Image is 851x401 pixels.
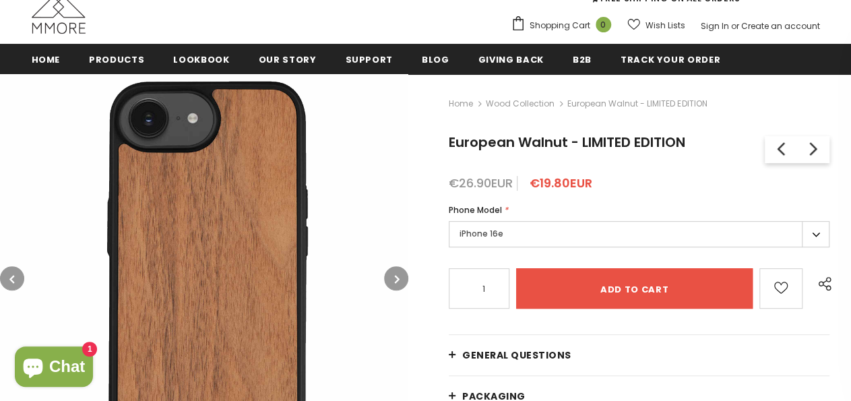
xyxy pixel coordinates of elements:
[462,348,571,362] span: General Questions
[449,335,829,375] a: General Questions
[173,53,229,66] span: Lookbook
[345,44,393,74] a: support
[530,19,590,32] span: Shopping Cart
[741,20,820,32] a: Create an account
[573,53,592,66] span: B2B
[567,96,707,112] span: European Walnut - LIMITED EDITION
[478,44,544,74] a: Giving back
[89,53,144,66] span: Products
[259,44,317,74] a: Our Story
[173,44,229,74] a: Lookbook
[11,346,97,390] inbox-online-store-chat: Shopify online store chat
[32,44,61,74] a: Home
[449,221,829,247] label: iPhone 16e
[627,13,685,37] a: Wish Lists
[449,133,685,152] span: European Walnut - LIMITED EDITION
[449,96,473,112] a: Home
[422,53,449,66] span: Blog
[731,20,739,32] span: or
[596,17,611,32] span: 0
[32,53,61,66] span: Home
[516,268,752,309] input: Add to cart
[259,53,317,66] span: Our Story
[89,44,144,74] a: Products
[449,175,513,191] span: €26.90EUR
[422,44,449,74] a: Blog
[486,98,555,109] a: Wood Collection
[511,16,618,36] a: Shopping Cart 0
[530,175,592,191] span: €19.80EUR
[621,53,720,66] span: Track your order
[449,204,502,216] span: Phone Model
[478,53,544,66] span: Giving back
[345,53,393,66] span: support
[573,44,592,74] a: B2B
[645,19,685,32] span: Wish Lists
[621,44,720,74] a: Track your order
[701,20,729,32] a: Sign In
